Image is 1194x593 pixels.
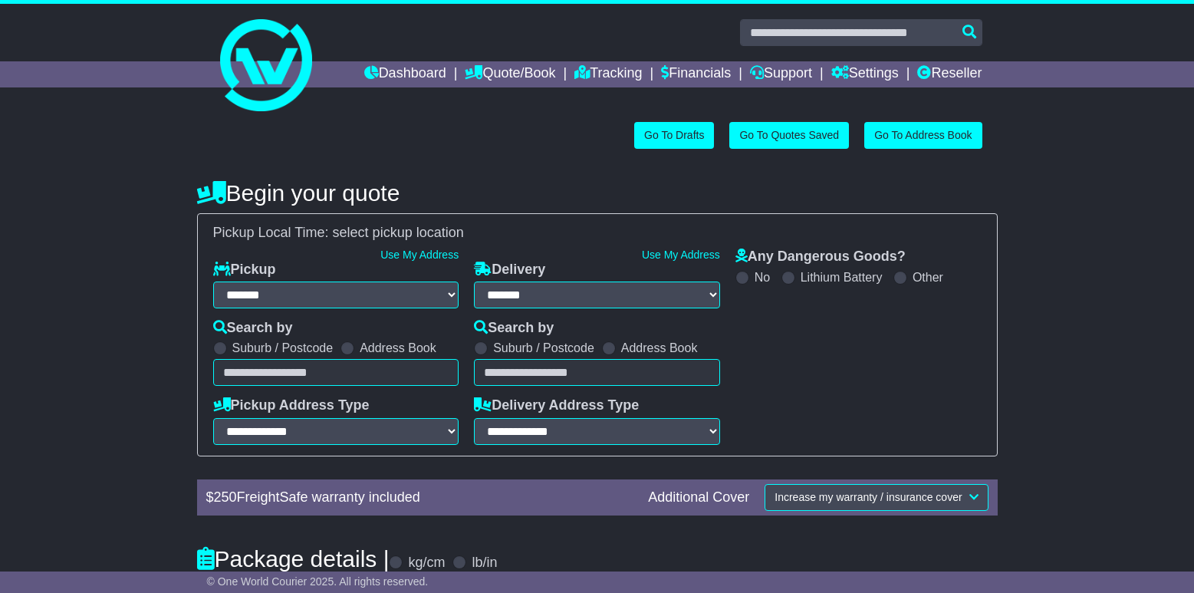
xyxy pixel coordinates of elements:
[197,546,390,572] h4: Package details |
[364,61,446,87] a: Dashboard
[621,341,698,355] label: Address Book
[661,61,731,87] a: Financials
[214,489,237,505] span: 250
[360,341,436,355] label: Address Book
[755,270,770,285] label: No
[765,484,988,511] button: Increase my warranty / insurance cover
[197,180,998,206] h4: Begin your quote
[213,397,370,414] label: Pickup Address Type
[729,122,849,149] a: Go To Quotes Saved
[408,555,445,572] label: kg/cm
[913,270,943,285] label: Other
[213,320,293,337] label: Search by
[207,575,429,588] span: © One World Courier 2025. All rights reserved.
[333,225,464,240] span: select pickup location
[474,262,545,278] label: Delivery
[474,320,554,337] label: Search by
[775,491,962,503] span: Increase my warranty / insurance cover
[864,122,982,149] a: Go To Address Book
[232,341,334,355] label: Suburb / Postcode
[213,262,276,278] label: Pickup
[199,489,641,506] div: $ FreightSafe warranty included
[831,61,899,87] a: Settings
[735,249,906,265] label: Any Dangerous Goods?
[642,249,720,261] a: Use My Address
[493,341,594,355] label: Suburb / Postcode
[640,489,757,506] div: Additional Cover
[801,270,883,285] label: Lithium Battery
[917,61,982,87] a: Reseller
[380,249,459,261] a: Use My Address
[574,61,642,87] a: Tracking
[474,397,639,414] label: Delivery Address Type
[206,225,989,242] div: Pickup Local Time:
[750,61,812,87] a: Support
[634,122,714,149] a: Go To Drafts
[472,555,497,572] label: lb/in
[465,61,555,87] a: Quote/Book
